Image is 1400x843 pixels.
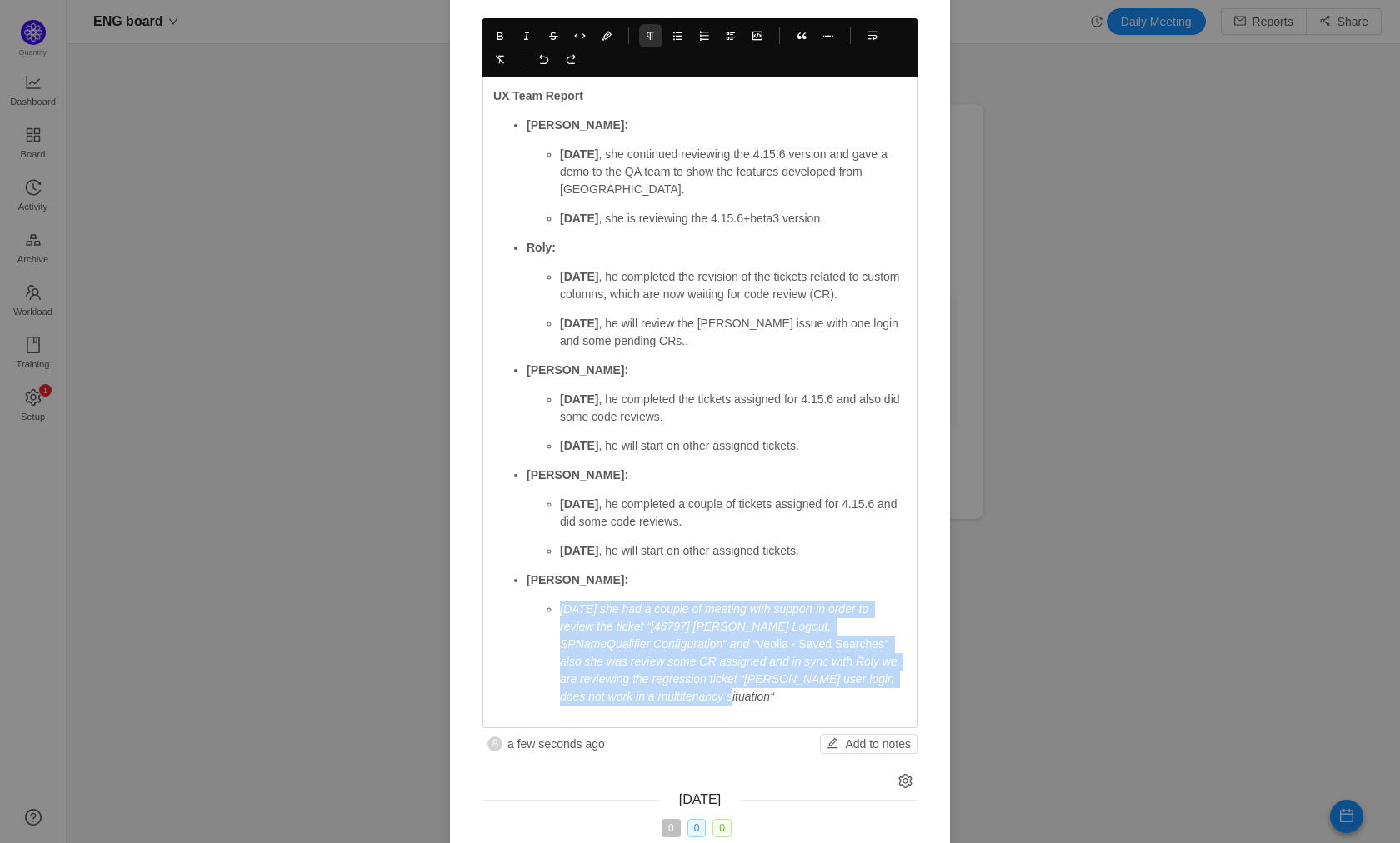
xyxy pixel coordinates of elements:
[692,24,716,47] button: Ordered List
[488,24,512,47] button: Bold
[560,315,907,350] p: , he will review the [PERSON_NAME] issue with one login and some pending CRs..
[560,602,872,651] em: [DATE] she had a couple of meeting with support in order to review the ticket “[46797] [PERSON_NA...
[491,739,499,747] i: icon: user
[560,317,598,330] strong: [DATE]
[527,241,556,254] strong: Roly:
[515,24,538,47] button: Italic
[712,819,732,837] span: 0
[560,439,598,452] strong: [DATE]
[532,47,556,71] button: Undo
[898,774,912,788] i: icon: setting
[527,468,628,481] strong: [PERSON_NAME]:
[560,497,598,511] strong: [DATE]
[639,24,662,47] button: Paragraph
[560,146,907,198] p: , she continued reviewing the 4.15.6 version and gave a demo to the QA team to show the features ...
[560,392,598,406] strong: [DATE]
[560,542,907,560] p: , he will start on other assigned tickets.
[560,268,907,303] p: , he completed the revision of the tickets related to custom columns, which are now waiting for c...
[666,24,689,47] button: Bullet List
[527,573,628,586] strong: [PERSON_NAME]:
[560,437,907,455] p: , he will start on other assigned tickets.
[560,391,907,426] p: , he completed the tickets assigned for 4.15.6 and also did some code reviews.
[559,47,582,71] button: Redo
[560,270,598,283] strong: [DATE]
[820,734,917,754] button: icon: editAdd to notes
[662,819,681,837] span: 0
[817,24,840,47] button: Horizontal Rule
[687,819,707,837] span: 0
[560,210,907,227] p: , she is reviewing the 4.15.6+beta3 version.
[679,792,721,806] span: [DATE]
[746,24,769,47] button: Code Block
[527,363,628,377] strong: [PERSON_NAME]:
[568,24,592,47] button: Code
[527,118,628,132] strong: [PERSON_NAME]:
[560,601,907,706] p: Veolia - Saved Searches
[560,212,598,225] strong: [DATE]
[507,736,605,753] span: a few seconds ago
[542,24,565,47] button: Strike
[493,89,583,102] strong: UX Team Report
[560,496,907,531] p: , he completed a couple of tickets assigned for 4.15.6 and did some code reviews.
[595,24,618,47] button: Highlight
[790,24,813,47] button: Blockquote
[560,544,598,557] strong: [DATE]
[719,24,742,47] button: Task List
[560,147,598,161] strong: [DATE]
[488,47,512,71] button: Clear Format
[861,24,884,47] button: Hard Break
